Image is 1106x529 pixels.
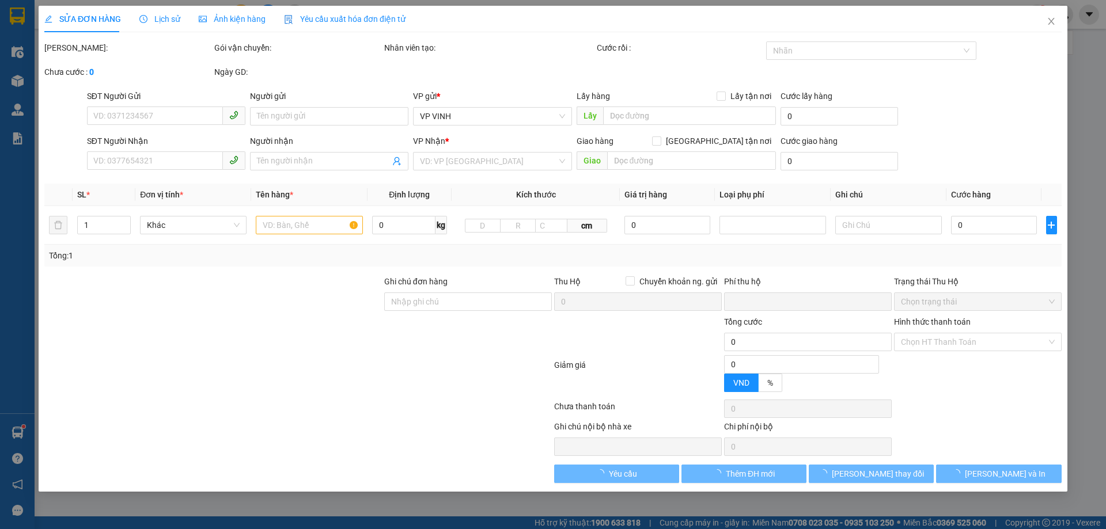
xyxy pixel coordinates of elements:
[1047,220,1056,230] span: plus
[44,41,212,54] div: [PERSON_NAME]:
[726,467,775,480] span: Thêm ĐH mới
[500,219,536,233] input: R
[44,66,212,78] div: Chưa cước :
[256,190,294,199] span: Tên hàng
[724,275,892,292] div: Phí thu hộ
[1047,17,1056,26] span: close
[553,359,723,397] div: Giảm giá
[577,151,607,170] span: Giao
[952,190,991,199] span: Cước hàng
[661,135,776,147] span: [GEOGRAPHIC_DATA] tận nơi
[577,136,613,146] span: Giao hàng
[214,66,382,78] div: Ngày GD:
[781,152,898,170] input: Cước giao hàng
[44,14,121,24] span: SỬA ĐƠN HÀNG
[625,190,668,199] span: Giá trị hàng
[781,136,838,146] label: Cước giao hàng
[832,467,924,480] span: [PERSON_NAME] thay đổi
[835,216,942,234] input: Ghi Chú
[901,293,1055,310] span: Chọn trạng thái
[414,90,572,102] div: VP gửi
[713,469,726,477] span: loading
[384,277,448,286] label: Ghi chú đơn hàng
[635,275,722,288] span: Chuyển khoản ng. gửi
[250,90,408,102] div: Người gửi
[596,469,609,477] span: loading
[553,400,723,420] div: Chưa thanh toán
[607,151,776,170] input: Dọc đường
[577,92,610,101] span: Lấy hàng
[49,216,67,234] button: delete
[767,378,773,387] span: %
[389,190,430,199] span: Định lượng
[831,184,946,206] th: Ghi chú
[147,216,240,234] span: Khác
[421,108,565,125] span: VP VINH
[44,15,52,23] span: edit
[384,292,552,311] input: Ghi chú đơn hàng
[603,106,776,125] input: Dọc đường
[384,41,594,54] div: Nhân viên tạo:
[1035,6,1067,38] button: Close
[77,190,86,199] span: SL
[214,41,382,54] div: Gói vận chuyển:
[724,317,762,326] span: Tổng cước
[681,465,806,483] button: Thêm ĐH mới
[894,317,971,326] label: Hình thức thanh toán
[87,90,245,102] div: SĐT Người Gửi
[597,41,764,54] div: Cước rồi :
[715,184,831,206] th: Loại phụ phí
[414,136,446,146] span: VP Nhận
[229,155,238,165] span: phone
[284,15,293,24] img: icon
[726,90,776,102] span: Lấy tận nơi
[965,467,1046,480] span: [PERSON_NAME] và In
[724,420,892,437] div: Chi phí nội bộ
[250,135,408,147] div: Người nhận
[49,249,427,262] div: Tổng: 1
[937,465,1062,483] button: [PERSON_NAME] và In
[609,467,637,480] span: Yêu cầu
[733,378,749,387] span: VND
[139,14,180,24] span: Lịch sử
[819,469,832,477] span: loading
[435,216,447,234] span: kg
[1046,216,1057,234] button: plus
[284,14,406,24] span: Yêu cầu xuất hóa đơn điện tử
[139,15,147,23] span: clock-circle
[199,15,207,23] span: picture
[199,14,266,24] span: Ảnh kiện hàng
[87,135,245,147] div: SĐT Người Nhận
[229,111,238,120] span: phone
[89,67,94,77] b: 0
[577,106,603,125] span: Lấy
[781,92,832,101] label: Cước lấy hàng
[781,107,898,125] input: Cước lấy hàng
[516,190,556,199] span: Kích thước
[809,465,934,483] button: [PERSON_NAME] thay đổi
[554,277,581,286] span: Thu Hộ
[256,216,363,234] input: VD: Bàn, Ghế
[894,275,1062,288] div: Trạng thái Thu Hộ
[567,219,607,233] span: cm
[141,190,184,199] span: Đơn vị tính
[554,420,722,437] div: Ghi chú nội bộ nhà xe
[554,465,679,483] button: Yêu cầu
[393,157,402,166] span: user-add
[952,469,965,477] span: loading
[465,219,501,233] input: D
[535,219,567,233] input: C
